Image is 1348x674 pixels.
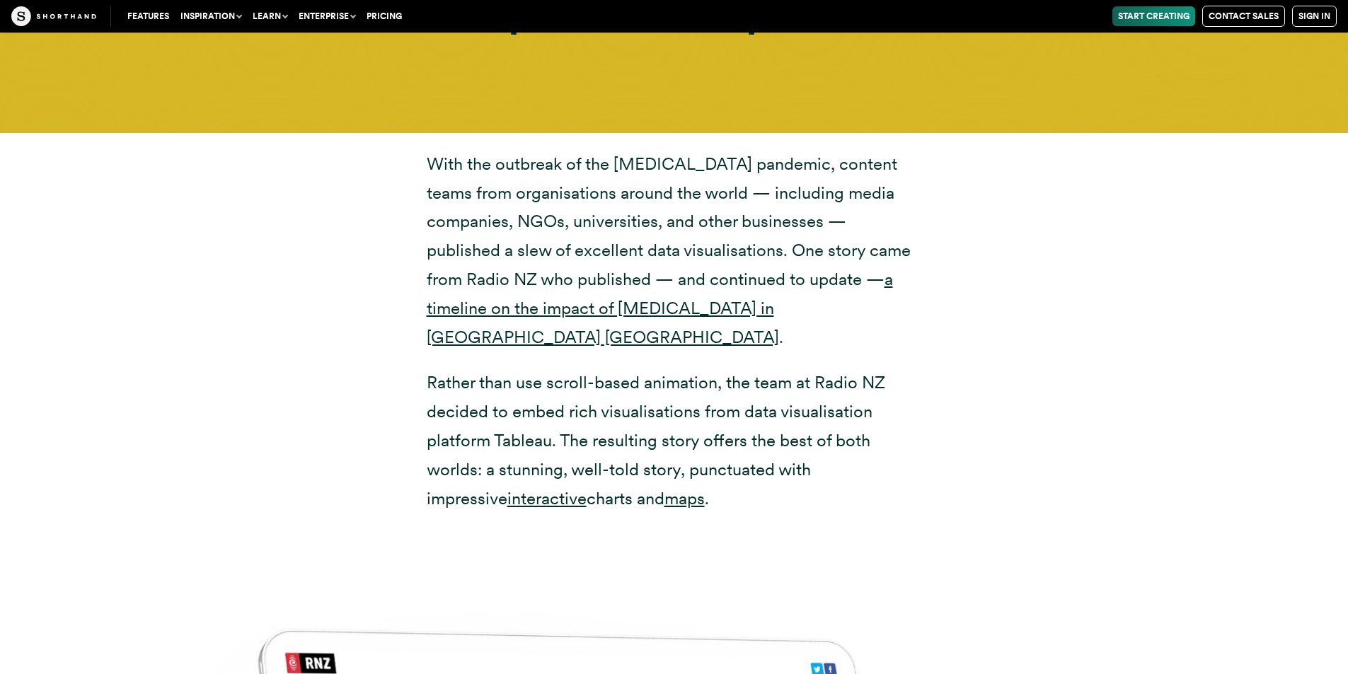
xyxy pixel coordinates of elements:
p: Rather than use scroll-based animation, the team at Radio NZ decided to embed rich visualisations... [427,368,922,513]
a: Sign in [1292,6,1337,27]
a: interactive [507,488,587,509]
button: Learn [247,6,293,26]
a: maps [664,488,705,509]
a: Start Creating [1112,6,1195,26]
button: Enterprise [293,6,361,26]
a: a timeline on the impact of [MEDICAL_DATA] in [GEOGRAPHIC_DATA] [GEOGRAPHIC_DATA] [427,269,893,347]
a: Contact Sales [1202,6,1285,27]
img: The Craft [11,6,96,26]
a: Pricing [361,6,408,26]
a: Features [122,6,175,26]
button: Inspiration [175,6,247,26]
p: With the outbreak of the [MEDICAL_DATA] pandemic, content teams from organisations around the wor... [427,150,922,352]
